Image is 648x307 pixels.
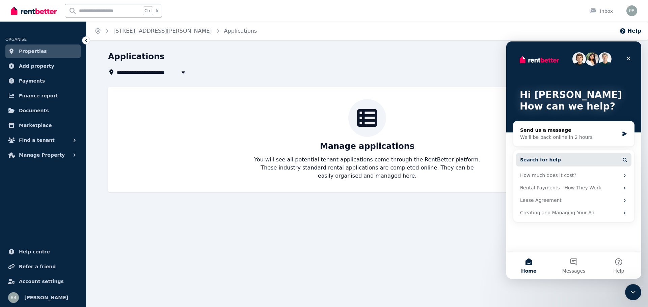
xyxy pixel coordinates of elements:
a: Properties [5,44,81,58]
span: Payments [19,77,45,85]
a: [STREET_ADDRESS][PERSON_NAME] [113,28,212,34]
iframe: Intercom live chat [625,284,641,300]
span: Help centre [19,248,50,256]
a: Marketplace [5,119,81,132]
span: Add property [19,62,54,70]
span: Ctrl [143,6,153,15]
a: Finance report [5,89,81,102]
span: Marketplace [19,121,52,129]
h1: Applications [108,51,164,62]
span: Find a tenant [19,136,55,144]
button: Help [619,27,641,35]
span: Properties [19,47,47,55]
button: Manage Property [5,148,81,162]
a: Refer a friend [5,260,81,273]
span: Documents [19,106,49,115]
img: Rick Baek [626,5,637,16]
p: Manage applications [320,141,414,152]
button: Find a tenant [5,133,81,147]
div: Inbox [589,8,613,14]
img: Rick Baek [8,292,19,303]
a: Help centre [5,245,81,258]
a: Documents [5,104,81,117]
iframe: Intercom live chat [506,41,641,279]
nav: Breadcrumb [86,22,265,40]
span: [PERSON_NAME] [24,294,68,302]
p: You will see all potential tenant applications come through the RentBetter platform. These indust... [254,156,481,180]
a: Applications [224,28,257,34]
span: Account settings [19,277,64,285]
img: RentBetter [11,6,57,16]
span: k [156,8,158,13]
span: Finance report [19,92,58,100]
a: Add property [5,59,81,73]
span: ORGANISE [5,37,27,42]
a: Account settings [5,275,81,288]
a: Payments [5,74,81,88]
span: Refer a friend [19,263,56,271]
span: Manage Property [19,151,65,159]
